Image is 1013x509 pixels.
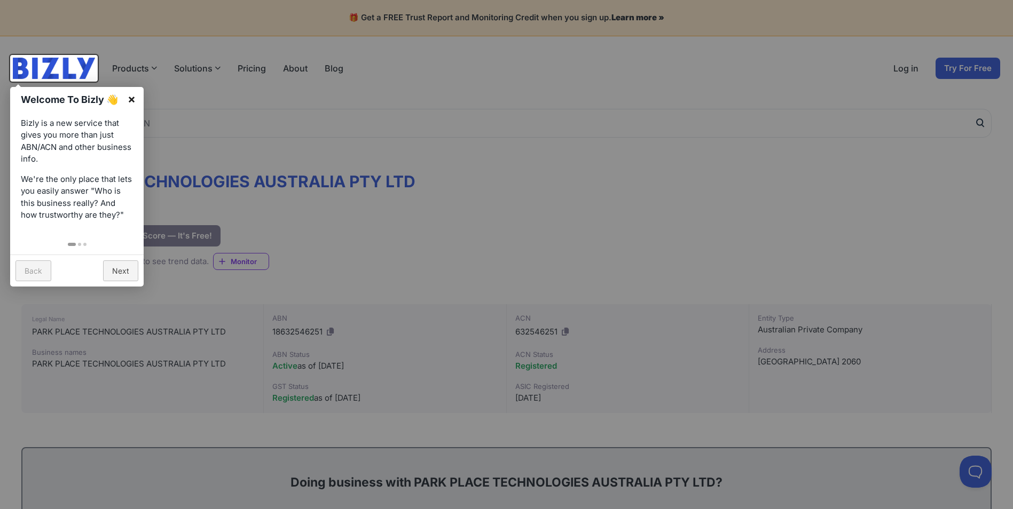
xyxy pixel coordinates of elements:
[15,260,51,281] a: Back
[103,260,138,281] a: Next
[120,87,144,111] a: ×
[21,173,133,221] p: We're the only place that lets you easily answer "Who is this business really? And how trustworth...
[21,92,122,107] h1: Welcome To Bizly 👋
[21,117,133,165] p: Bizly is a new service that gives you more than just ABN/ACN and other business info.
